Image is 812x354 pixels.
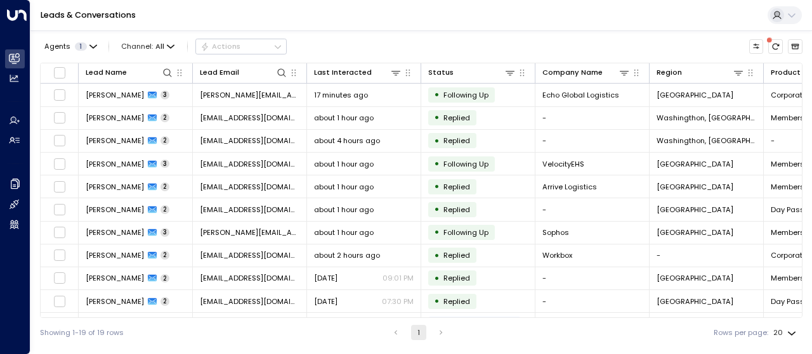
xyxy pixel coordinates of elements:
span: Replied [443,205,470,215]
div: • [434,178,440,195]
span: about 1 hour ago [314,182,374,192]
span: Toggle select row [53,295,66,308]
span: Sophos [542,227,569,237]
div: Button group with a nested menu [195,39,287,54]
div: Product [771,66,801,79]
span: Yesterday [314,273,337,283]
span: ljowosimi@gmail.com [200,205,299,215]
div: Region [657,66,682,79]
p: 07:30 PM [382,296,414,307]
span: about 4 hours ago [314,136,380,146]
span: 2 [160,251,169,260]
button: page 1 [411,325,426,340]
span: Toggle select row [53,134,66,147]
label: Rows per page: [714,327,768,338]
div: Lead Email [200,66,239,79]
div: • [434,132,440,149]
span: about 1 hour ago [314,227,374,237]
div: Lead Name [86,66,173,79]
span: jhwalsh2995@gmail.com [200,273,299,283]
span: J-Ann Toles [86,182,144,192]
div: Company Name [542,66,603,79]
span: Washingthon, DC [657,113,756,123]
span: Day Pass [771,296,804,307]
span: eddiemix88@gmail.com [200,250,299,260]
span: about 1 hour ago [314,159,374,169]
span: ewilliams@ehs.com [200,159,299,169]
td: - [535,107,650,129]
span: 2 [160,274,169,283]
span: Chicago [657,182,733,192]
button: Archived Leads [788,39,802,54]
span: 2 [160,136,169,145]
span: Replied [443,296,470,307]
td: - [650,244,764,267]
button: Agents1 [40,39,100,53]
p: 09:01 PM [383,273,414,283]
span: 3 [160,91,169,99]
span: 2 [160,205,169,214]
span: Colin Sullivan [86,136,144,146]
span: All [155,42,164,51]
div: Lead Email [200,66,287,79]
span: VelocityEHS [542,159,584,169]
span: Molly Yablon [86,90,144,100]
div: • [434,224,440,241]
span: colinsullivan7@gmail.com [200,136,299,146]
span: about 1 hour ago [314,205,374,215]
span: Replied [443,113,470,123]
td: - [535,130,650,152]
span: Jack Walsh [86,273,144,283]
span: Following Up [443,159,488,169]
span: Toggle select row [53,249,66,262]
nav: pagination navigation [388,325,449,340]
div: • [434,155,440,172]
span: Agents [44,43,70,50]
span: jtio@arrivelogistics.com [200,182,299,192]
span: 17 minutes ago [314,90,368,100]
span: Replied [443,250,470,260]
button: Customize [749,39,764,54]
span: 2 [160,113,169,122]
span: Replied [443,182,470,192]
td: - [535,267,650,289]
span: Colin Sullivan [86,113,144,123]
span: about 1 hour ago [314,113,374,123]
div: • [434,270,440,287]
span: Replied [443,273,470,283]
td: - [535,198,650,220]
span: Toggle select row [53,203,66,216]
span: Erica Williams [86,159,144,169]
button: Channel:All [117,39,179,53]
span: Yesterday [314,296,337,307]
span: Chicago [657,159,733,169]
span: Chicago [657,90,733,100]
span: Toggle select row [53,272,66,284]
span: 2 [160,182,169,191]
span: Chicago [657,296,733,307]
div: • [434,247,440,264]
div: Status [428,66,454,79]
span: Toggle select row [53,226,66,239]
span: 3 [160,228,169,237]
div: 20 [773,325,799,341]
span: Day Pass [771,205,804,215]
span: Echo Global Logistics [542,90,619,100]
span: Channel: [117,39,179,53]
span: letitia jowosimi [86,205,144,215]
span: Toggle select all [53,66,66,79]
span: Toggle select row [53,111,66,124]
div: Last Interacted [314,66,372,79]
span: Toggle select row [53,180,66,193]
span: Chicago [657,205,733,215]
div: Region [657,66,744,79]
span: about 2 hours ago [314,250,380,260]
div: Status [428,66,516,79]
span: Chicago [657,273,733,283]
div: Showing 1-19 of 19 rows [40,327,124,338]
span: There are new threads available. Refresh the grid to view the latest updates. [768,39,783,54]
div: • [434,201,440,218]
span: Arrive Logistics [542,182,597,192]
div: • [434,293,440,310]
span: 1 [75,42,87,51]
